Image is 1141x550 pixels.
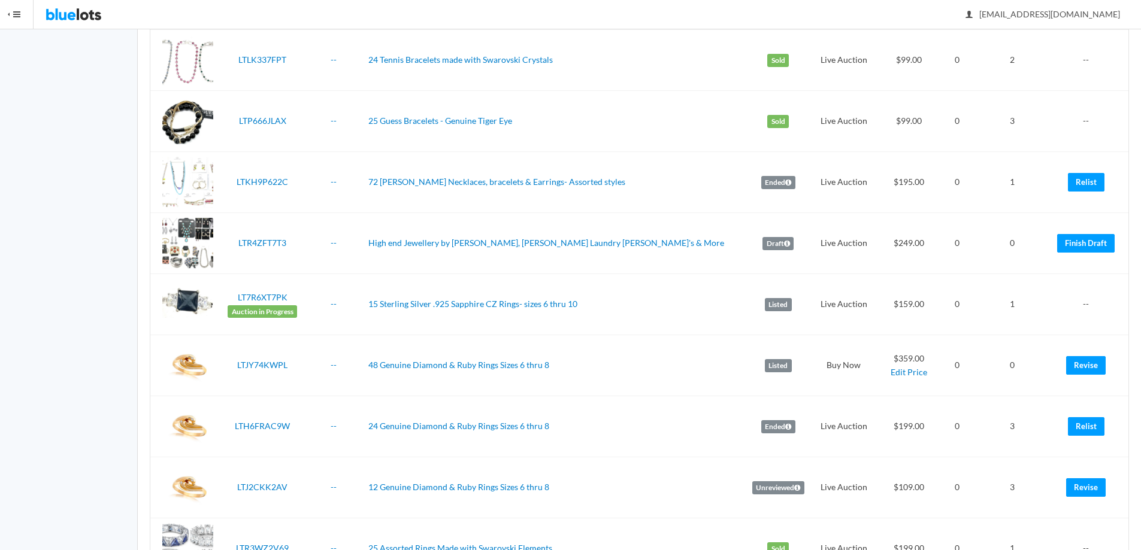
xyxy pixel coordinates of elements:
[1051,91,1128,152] td: --
[368,299,577,309] a: 15 Sterling Silver .925 Sapphire CZ Rings- sizes 6 thru 10
[974,335,1051,396] td: 0
[877,335,940,396] td: $359.00
[877,457,940,518] td: $109.00
[761,176,795,189] label: Ended
[238,238,286,248] a: LTR4ZFT7T3
[877,274,940,335] td: $159.00
[974,30,1051,91] td: 2
[1051,30,1128,91] td: --
[1066,356,1106,375] a: Revise
[940,91,974,152] td: 0
[810,396,877,457] td: Live Auction
[940,457,974,518] td: 0
[238,54,286,65] a: LTLK337FPT
[238,292,287,302] a: LT7R6XT7PK
[940,213,974,274] td: 0
[767,115,789,128] label: Sold
[368,238,724,248] a: High end Jewellery by [PERSON_NAME], [PERSON_NAME] Laundry [PERSON_NAME]'s & More
[761,420,795,433] label: Ended
[237,360,287,370] a: LTJY74KWPL
[940,396,974,457] td: 0
[877,152,940,213] td: $195.00
[1066,478,1106,497] a: Revise
[1068,417,1104,436] a: Relist
[239,116,286,126] a: LTP666JLAX
[237,177,288,187] a: LTKH9P622C
[331,299,337,309] a: --
[974,396,1051,457] td: 3
[974,274,1051,335] td: 1
[765,298,792,311] label: Listed
[1051,274,1128,335] td: --
[877,213,940,274] td: $249.00
[1068,173,1104,192] a: Relist
[877,91,940,152] td: $99.00
[877,396,940,457] td: $199.00
[368,360,549,370] a: 48 Genuine Diamond & Ruby Rings Sizes 6 thru 8
[331,238,337,248] a: --
[940,30,974,91] td: 0
[331,54,337,65] a: --
[368,116,512,126] a: 25 Guess Bracelets - Genuine Tiger Eye
[767,54,789,67] label: Sold
[940,335,974,396] td: 0
[877,30,940,91] td: $99.00
[974,91,1051,152] td: 3
[974,152,1051,213] td: 1
[810,274,877,335] td: Live Auction
[235,421,290,431] a: LTH6FRAC9W
[228,305,297,318] span: Auction in Progress
[762,237,794,250] label: Draft
[810,335,877,396] td: Buy Now
[368,177,625,187] a: 72 [PERSON_NAME] Necklaces, bracelets & Earrings- Assorted styles
[765,359,792,372] label: Listed
[331,116,337,126] a: --
[810,152,877,213] td: Live Auction
[966,9,1120,19] span: [EMAIL_ADDRESS][DOMAIN_NAME]
[331,421,337,431] a: --
[974,213,1051,274] td: 0
[940,152,974,213] td: 0
[368,54,553,65] a: 24 Tennis Bracelets made with Swarovski Crystals
[331,177,337,187] a: --
[752,481,804,494] label: Unreviewed
[237,482,287,492] a: LTJ2CKK2AV
[368,421,549,431] a: 24 Genuine Diamond & Ruby Rings Sizes 6 thru 8
[940,274,974,335] td: 0
[810,457,877,518] td: Live Auction
[331,482,337,492] a: --
[974,457,1051,518] td: 3
[810,213,877,274] td: Live Auction
[810,30,877,91] td: Live Auction
[331,360,337,370] a: --
[1057,234,1115,253] a: Finish Draft
[963,10,975,21] ion-icon: person
[891,367,927,377] a: Edit Price
[368,482,549,492] a: 12 Genuine Diamond & Ruby Rings Sizes 6 thru 8
[810,91,877,152] td: Live Auction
